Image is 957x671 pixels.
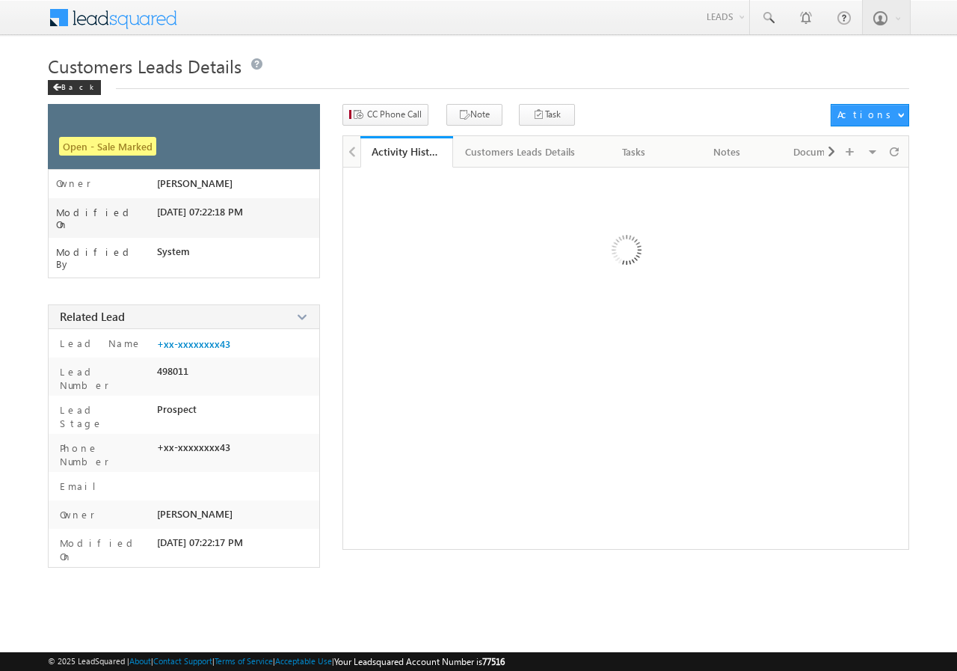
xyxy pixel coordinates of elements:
[157,441,230,453] span: +xx-xxxxxxxx43
[153,656,212,666] a: Contact Support
[157,365,188,377] span: 498011
[59,137,156,156] span: Open - Sale Marked
[56,441,150,468] label: Phone Number
[588,136,681,168] a: Tasks
[482,656,505,667] span: 77516
[157,508,233,520] span: [PERSON_NAME]
[56,479,108,493] label: Email
[48,54,241,78] span: Customers Leads Details
[693,143,760,161] div: Notes
[837,108,896,121] div: Actions
[157,338,230,350] a: +xx-xxxxxxxx43
[129,656,151,666] a: About
[157,206,243,218] span: [DATE] 07:22:18 PM
[548,175,703,330] img: Loading ...
[681,136,774,168] a: Notes
[334,656,505,667] span: Your Leadsquared Account Number is
[600,143,668,161] div: Tasks
[157,177,233,189] span: [PERSON_NAME]
[275,656,332,666] a: Acceptable Use
[48,655,505,669] span: © 2025 LeadSquared | | | | |
[465,143,575,161] div: Customers Leads Details
[56,177,91,189] label: Owner
[786,143,853,161] div: Documents
[342,104,428,126] button: CC Phone Call
[157,245,190,257] span: System
[831,104,909,126] button: Actions
[56,206,157,230] label: Modified On
[360,136,453,166] li: Activity History
[56,365,150,392] label: Lead Number
[56,536,150,563] label: Modified On
[360,136,453,168] a: Activity History
[56,246,157,270] label: Modified By
[56,403,150,430] label: Lead Stage
[774,136,867,168] a: Documents
[60,309,125,324] span: Related Lead
[157,403,197,415] span: Prospect
[453,136,588,168] a: Customers Leads Details
[56,508,95,521] label: Owner
[157,536,243,548] span: [DATE] 07:22:17 PM
[367,108,422,121] span: CC Phone Call
[215,656,273,666] a: Terms of Service
[48,80,101,95] div: Back
[372,144,442,159] div: Activity History
[56,337,142,350] label: Lead Name
[446,104,502,126] button: Note
[519,104,575,126] button: Task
